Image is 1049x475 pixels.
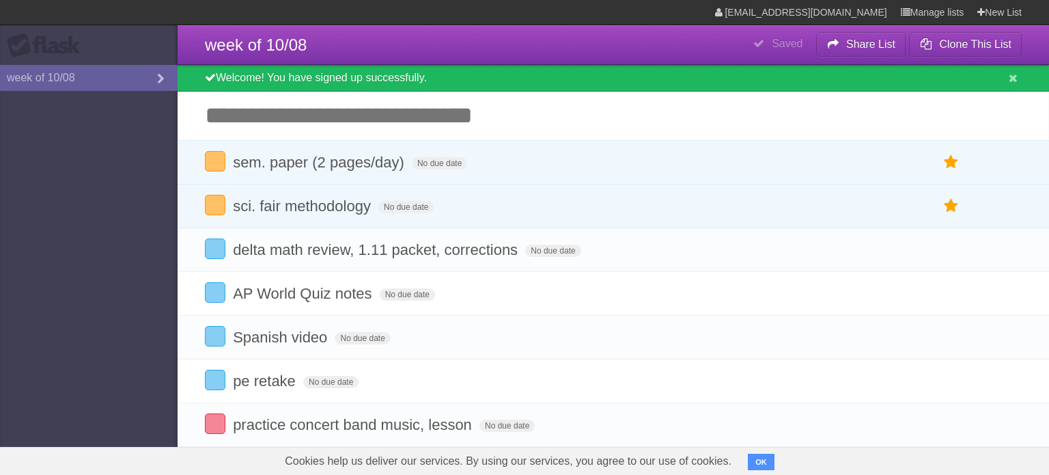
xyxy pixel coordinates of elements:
[772,38,802,49] b: Saved
[7,33,89,58] div: Flask
[233,198,374,215] span: sci. fair methodology
[205,36,307,54] span: week of 10/08
[205,282,225,303] label: Done
[205,239,225,259] label: Done
[271,448,745,475] span: Cookies help us deliver our services. By using our services, you agree to our use of cookies.
[816,32,906,57] button: Share List
[938,195,964,217] label: Star task
[479,420,535,432] span: No due date
[909,32,1022,57] button: Clone This List
[748,454,774,470] button: OK
[178,65,1049,92] div: Welcome! You have signed up successfully.
[233,416,475,433] span: practice concert band music, lesson
[335,332,390,344] span: No due date
[233,154,408,171] span: sem. paper (2 pages/day)
[412,157,467,169] span: No due date
[303,376,359,388] span: No due date
[939,38,1011,50] b: Clone This List
[205,413,225,434] label: Done
[233,329,331,346] span: Spanish video
[233,285,375,302] span: AP World Quiz notes
[205,151,225,172] label: Done
[846,38,895,50] b: Share List
[205,326,225,347] label: Done
[233,372,299,390] span: pe retake
[380,288,435,301] span: No due date
[205,195,225,215] label: Done
[525,245,581,257] span: No due date
[378,201,434,213] span: No due date
[205,370,225,390] label: Done
[233,241,521,258] span: delta math review, 1.11 packet, corrections
[938,151,964,174] label: Star task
